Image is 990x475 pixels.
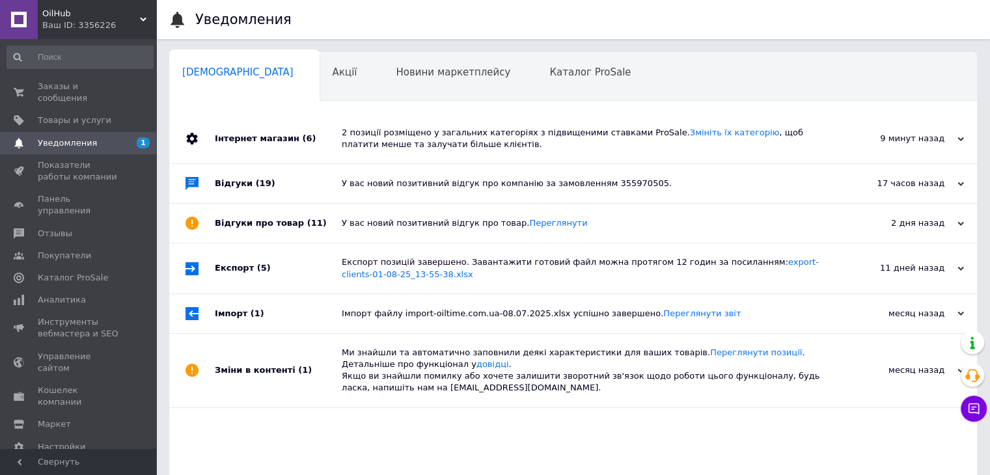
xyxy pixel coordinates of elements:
[38,418,71,430] span: Маркет
[834,217,964,229] div: 2 дня назад
[38,272,108,284] span: Каталог ProSale
[215,334,342,407] div: Зміни в контенті
[38,294,86,306] span: Аналитика
[333,66,357,78] span: Акції
[42,8,140,20] span: OilHub
[215,204,342,243] div: Відгуки про товар
[137,137,150,148] span: 1
[342,308,834,319] div: Імпорт файлу import-oiltime.com.ua-08.07.2025.xlsx успішно завершено.
[38,137,97,149] span: Уведомления
[195,12,292,27] h1: Уведомления
[663,308,741,318] a: Переглянути звіт
[710,347,802,357] a: Переглянути позиції
[396,66,510,78] span: Новини маркетплейсу
[38,193,120,217] span: Панель управления
[342,347,834,394] div: Ми знайшли та автоматично заповнили деякі характеристики для ваших товарів. . Детальніше про функ...
[38,351,120,374] span: Управление сайтом
[549,66,631,78] span: Каталог ProSale
[215,243,342,293] div: Експорт
[961,396,987,422] button: Чат с покупателем
[38,316,120,340] span: Инструменты вебмастера и SEO
[342,127,834,150] div: 2 позиції розміщено у загальних категоріях з підвищеними ставками ProSale. , щоб платити менше та...
[476,359,509,369] a: довідці
[302,133,316,143] span: (6)
[38,81,120,104] span: Заказы и сообщения
[38,159,120,183] span: Показатели работы компании
[256,178,275,188] span: (19)
[834,364,964,376] div: месяц назад
[834,178,964,189] div: 17 часов назад
[342,178,834,189] div: У вас новий позитивний відгук про компанію за замовленням 355970505.
[7,46,154,69] input: Поиск
[251,308,264,318] span: (1)
[342,257,819,278] a: export-clients-01-08-25_13-55-38.xlsx
[834,308,964,319] div: месяц назад
[342,217,834,229] div: У вас новий позитивний відгук про товар.
[834,133,964,144] div: 9 минут назад
[307,218,327,228] span: (11)
[42,20,156,31] div: Ваш ID: 3356226
[38,385,120,408] span: Кошелек компании
[342,256,834,280] div: Експорт позицій завершено. Завантажити готовий файл можна протягом 12 годин за посиланням:
[834,262,964,274] div: 11 дней назад
[38,250,91,262] span: Покупатели
[38,115,111,126] span: Товары и услуги
[38,441,85,453] span: Настройки
[215,164,342,203] div: Відгуки
[529,218,587,228] a: Переглянути
[257,263,271,273] span: (5)
[38,228,72,239] span: Отзывы
[182,66,294,78] span: [DEMOGRAPHIC_DATA]
[690,128,780,137] a: Змініть їх категорію
[298,365,312,375] span: (1)
[215,294,342,333] div: Імпорт
[215,114,342,163] div: Інтернет магазин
